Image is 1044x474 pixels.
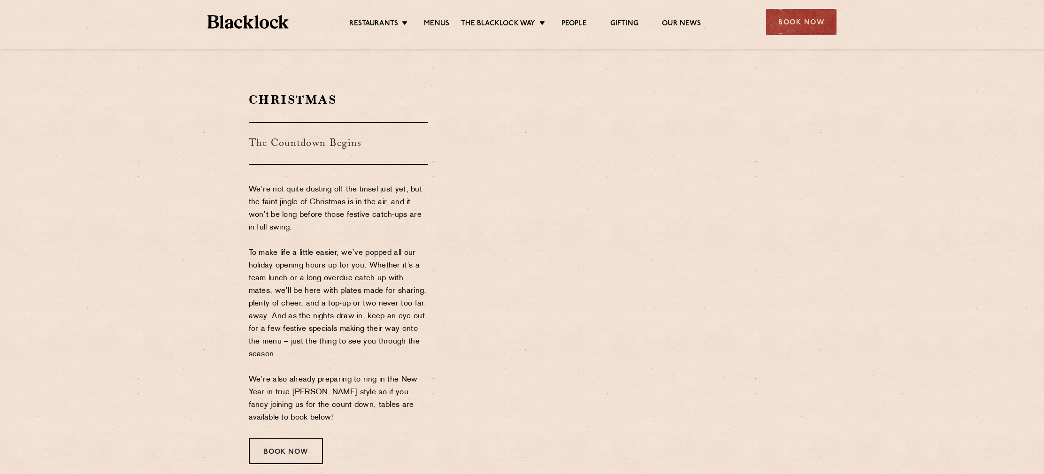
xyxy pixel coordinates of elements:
[249,438,323,464] div: Book Now
[249,183,429,424] p: We’re not quite dusting off the tinsel just yet, but the faint jingle of Christmas is in the air,...
[461,19,535,30] a: The Blacklock Way
[561,19,587,30] a: People
[207,15,289,29] img: BL_Textured_Logo-footer-cropped.svg
[610,19,638,30] a: Gifting
[349,19,398,30] a: Restaurants
[424,19,449,30] a: Menus
[766,9,837,35] div: Book Now
[249,122,429,165] h3: The Countdown Begins
[249,92,429,108] h2: Christmas
[662,19,701,30] a: Our News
